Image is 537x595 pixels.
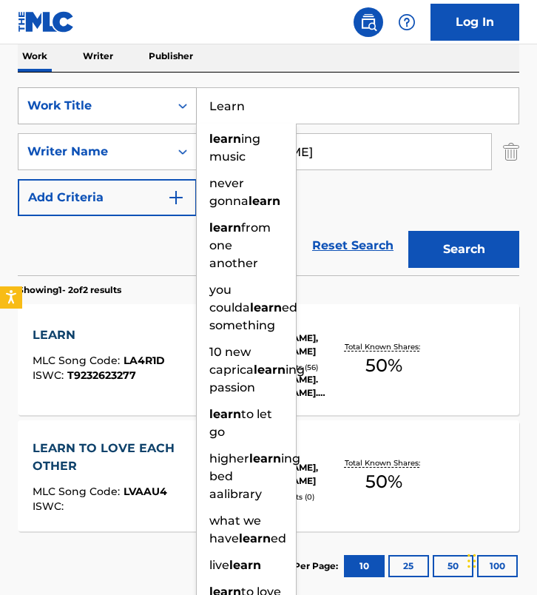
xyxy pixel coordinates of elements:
a: Public Search [354,7,383,37]
span: ISWC : [33,500,67,513]
span: what we have [209,514,261,545]
img: help [398,13,416,31]
p: Total Known Shares: [345,457,424,468]
span: 50 % [365,352,402,379]
span: higher [209,451,249,465]
strong: learn [209,407,241,421]
img: 9d2ae6d4665cec9f34b9.svg [167,189,185,206]
span: MLC Song Code : [33,485,124,498]
button: 25 [388,555,429,577]
div: Writer Name [27,143,161,161]
p: Results Per Page: [257,559,342,573]
img: MLC Logo [18,11,75,33]
a: LEARNMLC Song Code:LA4R1DISWC:T9232623277Writers (2)[PERSON_NAME], [PERSON_NAME]Recording Artists... [18,304,519,415]
div: Drag [467,539,476,583]
strong: learn [229,558,261,572]
span: 10 new caprica [209,345,254,377]
span: LA4R1D [124,354,165,367]
div: LEARN TO LOVE EACH OTHER [33,440,211,475]
p: Publisher [144,41,197,72]
a: LEARN TO LOVE EACH OTHERMLC Song Code:LVAAU4ISWC:Writers (2)[PERSON_NAME], [PERSON_NAME]Recording... [18,420,519,531]
iframe: Chat Widget [463,524,537,595]
strong: learn [250,300,282,315]
span: ISWC : [33,369,67,382]
span: you coulda [209,283,250,315]
strong: learn [209,132,241,146]
a: Log In [430,4,519,41]
div: LEARN [33,326,165,344]
p: Total Known Shares: [345,341,424,352]
strong: learn [249,451,281,465]
button: Add Criteria [18,179,197,216]
span: ed [271,531,286,545]
span: live [209,558,229,572]
span: from one another [209,221,271,270]
img: Delete Criterion [503,133,519,170]
div: Work Title [27,97,161,115]
span: 50 % [365,468,402,495]
p: Work [18,41,52,72]
button: 10 [344,555,385,577]
button: Search [408,231,519,268]
span: LVAAU4 [124,485,167,498]
div: Help [392,7,422,37]
span: never gonna [209,176,249,208]
strong: learn [209,221,241,235]
p: Writer [78,41,118,72]
span: T9232623277 [67,369,136,382]
img: search [359,13,377,31]
strong: learn [254,363,286,377]
a: Reset Search [305,229,401,262]
span: to let go [209,407,272,439]
p: Showing 1 - 2 of 2 results [18,283,121,297]
span: ing bed aalibrary [209,451,300,501]
span: MLC Song Code : [33,354,124,367]
form: Search Form [18,87,519,275]
strong: learn [249,194,280,208]
button: 50 [433,555,473,577]
strong: learn [239,531,271,545]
